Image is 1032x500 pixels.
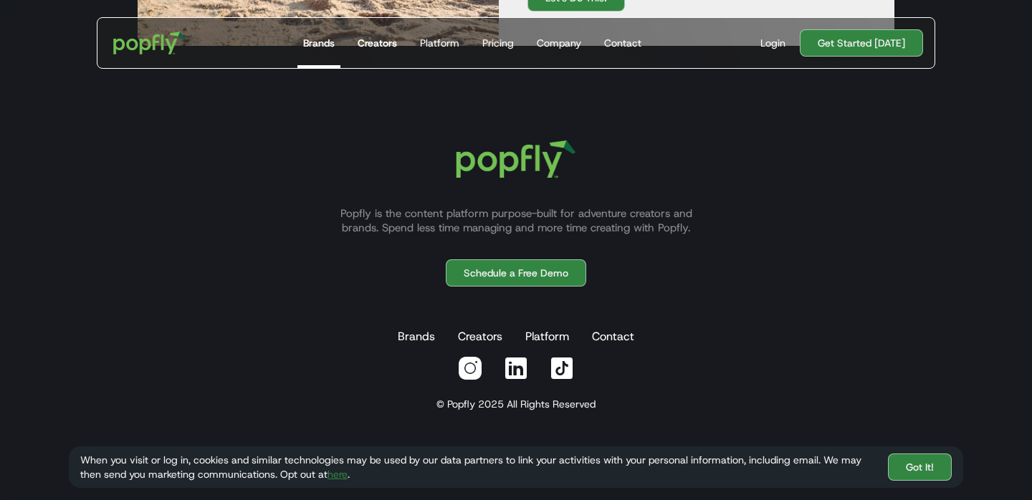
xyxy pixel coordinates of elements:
[303,36,335,50] div: Brands
[522,322,572,351] a: Platform
[414,18,465,68] a: Platform
[455,322,505,351] a: Creators
[531,18,587,68] a: Company
[537,36,581,50] div: Company
[352,18,403,68] a: Creators
[755,36,791,50] a: Login
[420,36,459,50] div: Platform
[446,259,586,287] a: Schedule a Free Demo
[80,453,876,481] div: When you visit or log in, cookies and similar technologies may be used by our data partners to li...
[477,18,520,68] a: Pricing
[436,397,596,411] div: © Popfly 2025 All Rights Reserved
[598,18,647,68] a: Contact
[328,468,348,481] a: here
[395,322,438,351] a: Brands
[103,21,196,64] a: home
[322,206,709,235] p: Popfly is the content platform purpose-built for adventure creators and brands. Spend less time m...
[358,36,397,50] div: Creators
[888,453,952,481] a: Got It!
[604,36,641,50] div: Contact
[760,36,785,50] div: Login
[800,29,923,57] a: Get Started [DATE]
[297,18,340,68] a: Brands
[589,322,637,351] a: Contact
[482,36,514,50] div: Pricing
